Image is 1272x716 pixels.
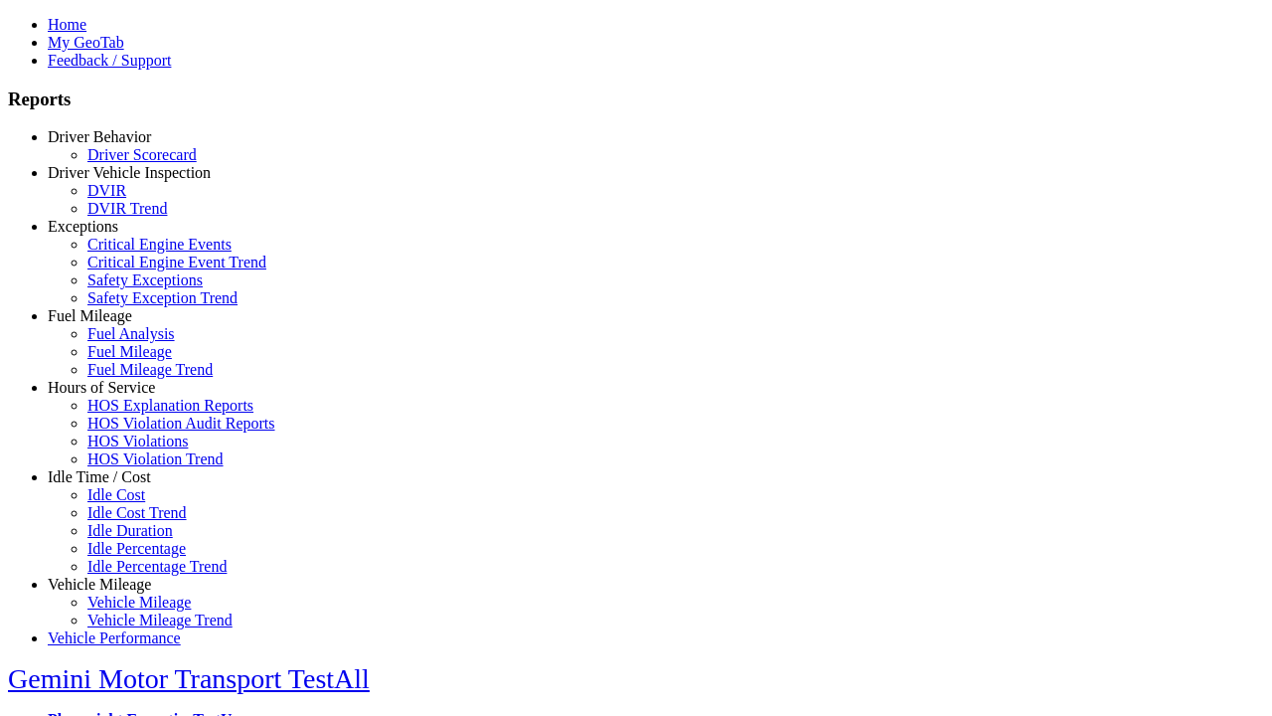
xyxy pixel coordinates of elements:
[87,433,188,449] a: HOS Violations
[48,34,124,51] a: My GeoTab
[8,663,370,694] a: Gemini Motor Transport TestAll
[87,146,197,163] a: Driver Scorecard
[87,182,126,199] a: DVIR
[87,540,186,557] a: Idle Percentage
[48,468,151,485] a: Idle Time / Cost
[48,52,171,69] a: Feedback / Support
[87,558,227,575] a: Idle Percentage Trend
[48,218,118,235] a: Exceptions
[8,89,1264,110] h3: Reports
[87,289,238,306] a: Safety Exception Trend
[87,271,203,288] a: Safety Exceptions
[87,450,224,467] a: HOS Violation Trend
[87,522,173,539] a: Idle Duration
[87,361,213,378] a: Fuel Mileage Trend
[48,629,181,646] a: Vehicle Performance
[87,236,232,253] a: Critical Engine Events
[87,612,233,628] a: Vehicle Mileage Trend
[48,128,151,145] a: Driver Behavior
[87,343,172,360] a: Fuel Mileage
[48,164,211,181] a: Driver Vehicle Inspection
[87,504,187,521] a: Idle Cost Trend
[48,307,132,324] a: Fuel Mileage
[87,594,191,611] a: Vehicle Mileage
[87,486,145,503] a: Idle Cost
[87,325,175,342] a: Fuel Analysis
[48,16,86,33] a: Home
[87,397,253,414] a: HOS Explanation Reports
[48,576,151,593] a: Vehicle Mileage
[48,379,155,396] a: Hours of Service
[87,200,167,217] a: DVIR Trend
[87,415,275,432] a: HOS Violation Audit Reports
[87,254,266,270] a: Critical Engine Event Trend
